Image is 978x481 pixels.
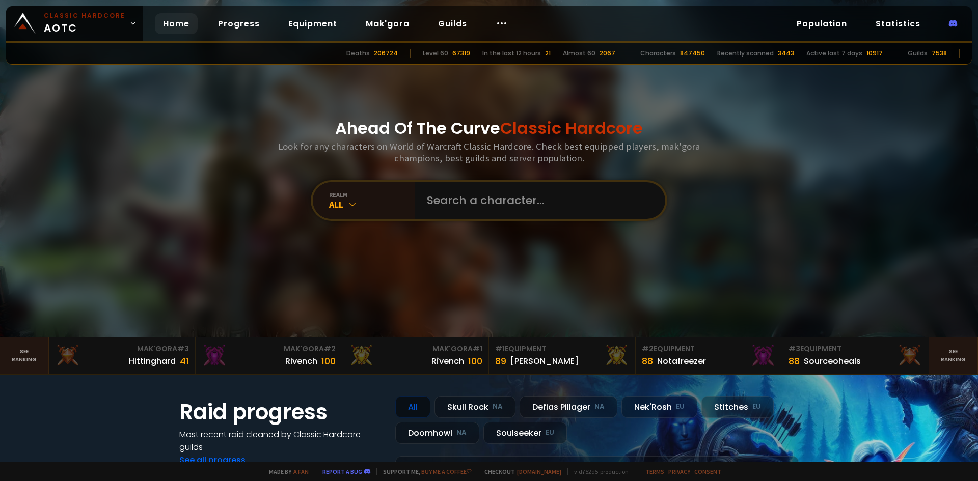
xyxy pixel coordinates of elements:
[520,396,617,418] div: Defias Pillager
[177,344,189,354] span: # 3
[642,344,654,354] span: # 2
[694,468,721,475] a: Consent
[642,354,653,368] div: 88
[376,468,472,475] span: Support me,
[329,199,415,210] div: All
[804,355,861,367] div: Sourceoheals
[322,468,362,475] a: Report a bug
[473,344,482,354] span: # 1
[274,140,704,164] h3: Look for any characters on World of Warcraft Classic Hardcore. Check best equipped players, mak'g...
[335,116,643,140] h1: Ahead Of The Curve
[932,49,947,58] div: 7538
[495,344,629,354] div: Equipment
[44,11,125,20] small: Classic Hardcore
[642,344,776,354] div: Equipment
[483,422,567,444] div: Soulseeker
[489,337,636,374] a: #1Equipment89[PERSON_NAME]
[546,428,554,438] small: EU
[778,49,794,58] div: 3443
[421,468,472,475] a: Buy me a coffee
[789,344,800,354] span: # 3
[545,49,551,58] div: 21
[280,13,345,34] a: Equipment
[866,49,883,58] div: 10917
[55,344,189,354] div: Mak'Gora
[600,49,615,58] div: 2067
[180,354,189,368] div: 41
[129,355,176,367] div: Hittinghard
[594,402,605,412] small: NA
[789,344,922,354] div: Equipment
[510,355,579,367] div: [PERSON_NAME]
[346,49,370,58] div: Deaths
[395,422,479,444] div: Doomhowl
[645,468,664,475] a: Terms
[782,337,929,374] a: #3Equipment88Sourceoheals
[789,354,800,368] div: 88
[680,49,705,58] div: 847450
[478,468,561,475] span: Checkout
[179,396,383,428] h1: Raid progress
[196,337,342,374] a: Mak'Gora#2Rivench100
[374,49,398,58] div: 206724
[452,49,470,58] div: 67319
[867,13,929,34] a: Statistics
[358,13,418,34] a: Mak'gora
[324,344,336,354] span: # 2
[500,117,643,139] span: Classic Hardcore
[342,337,489,374] a: Mak'Gora#1Rîvench100
[806,49,862,58] div: Active last 7 days
[179,454,246,466] a: See all progress
[495,354,506,368] div: 89
[468,354,482,368] div: 100
[293,468,309,475] a: a fan
[929,337,978,374] a: Seeranking
[495,344,505,354] span: # 1
[908,49,928,58] div: Guilds
[179,428,383,454] h4: Most recent raid cleaned by Classic Hardcore guilds
[423,49,448,58] div: Level 60
[329,191,415,199] div: realm
[676,402,685,412] small: EU
[348,344,482,354] div: Mak'Gora
[44,11,125,36] span: AOTC
[285,355,317,367] div: Rivench
[49,337,196,374] a: Mak'Gora#3Hittinghard41
[517,468,561,475] a: [DOMAIN_NAME]
[6,6,143,41] a: Classic HardcoreAOTC
[430,13,475,34] a: Guilds
[431,355,464,367] div: Rîvench
[434,396,515,418] div: Skull Rock
[657,355,706,367] div: Notafreezer
[789,13,855,34] a: Population
[668,468,690,475] a: Privacy
[263,468,309,475] span: Made by
[493,402,503,412] small: NA
[210,13,268,34] a: Progress
[155,13,198,34] a: Home
[321,354,336,368] div: 100
[701,396,774,418] div: Stitches
[752,402,761,412] small: EU
[395,396,430,418] div: All
[421,182,653,219] input: Search a character...
[456,428,467,438] small: NA
[717,49,774,58] div: Recently scanned
[202,344,336,354] div: Mak'Gora
[563,49,595,58] div: Almost 60
[640,49,676,58] div: Characters
[636,337,782,374] a: #2Equipment88Notafreezer
[621,396,697,418] div: Nek'Rosh
[482,49,541,58] div: In the last 12 hours
[567,468,629,475] span: v. d752d5 - production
